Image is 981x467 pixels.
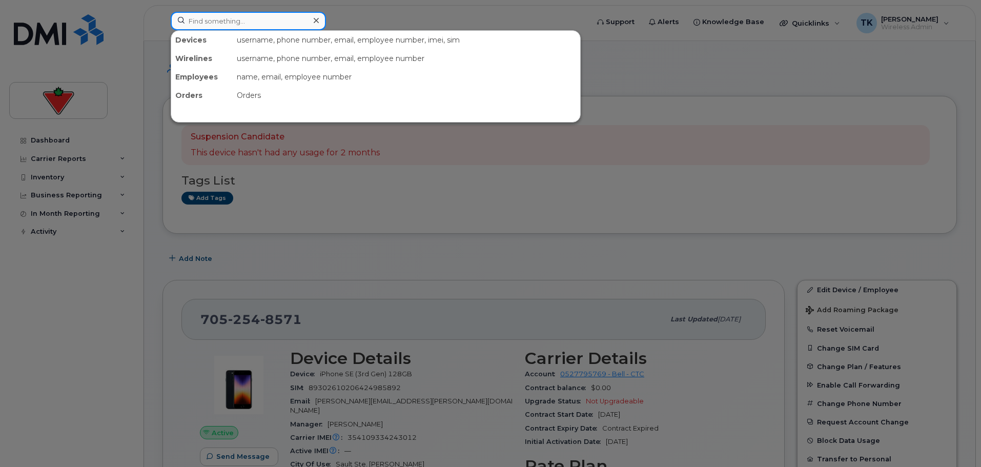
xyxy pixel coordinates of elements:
[171,68,233,86] div: Employees
[171,49,233,68] div: Wirelines
[233,31,580,49] div: username, phone number, email, employee number, imei, sim
[171,31,233,49] div: Devices
[233,49,580,68] div: username, phone number, email, employee number
[233,68,580,86] div: name, email, employee number
[171,86,233,105] div: Orders
[233,86,580,105] div: Orders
